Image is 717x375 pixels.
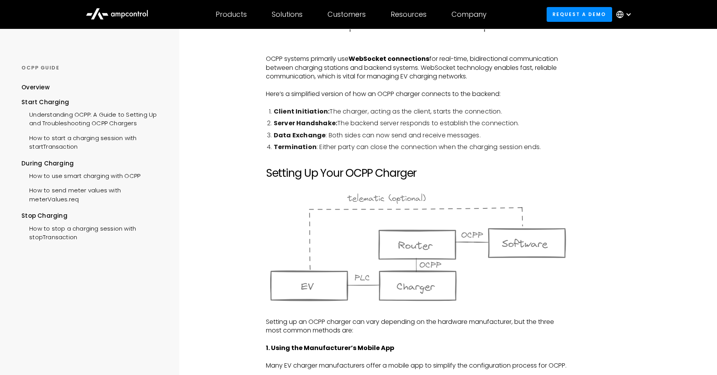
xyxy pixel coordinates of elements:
[391,10,427,19] div: Resources
[21,159,165,168] div: During Charging
[216,10,247,19] div: Products
[21,220,165,244] a: How to stop a charging session with stopTransaction
[451,10,487,19] div: Company
[21,83,50,92] div: Overview
[266,361,570,370] p: Many EV charger manufacturers offer a mobile app to simplify the configuration process for OCPP.
[349,54,429,63] strong: WebSocket connections
[266,46,570,55] p: ‍
[21,182,165,206] a: How to send meter values with meterValues.req
[272,10,303,19] div: Solutions
[274,119,570,128] li: The backend server responds to establish the connection.
[328,10,366,19] div: Customers
[274,143,570,151] li: : Either party can close the connection when the charging session ends.
[266,343,394,352] strong: 1. Using the Manufacturer’s Mobile App
[274,131,326,140] strong: Data Exchange
[274,142,317,151] strong: Termination
[266,55,570,81] p: OCPP systems primarily use for real-time, bidirectional communication between charging stations a...
[21,64,165,71] div: OCPP GUIDE
[266,309,570,318] p: ‍
[266,335,570,344] p: ‍
[266,167,570,180] h2: Setting Up Your OCPP Charger
[21,168,140,182] a: How to use smart charging with OCPP
[266,318,570,335] p: Setting up an OCPP charger can vary depending on the hardware manufacturer, but the three most co...
[274,119,337,128] strong: Server Handshake:
[266,98,570,107] p: ‍
[21,130,165,153] a: How to start a charging session with startTransaction
[266,158,570,166] p: ‍
[266,353,570,361] p: ‍
[21,107,165,130] a: Understanding OCPP: A Guide to Setting Up and Troubleshooting OCPP Chargers
[21,83,50,98] a: Overview
[21,211,165,220] div: Stop Charging
[274,131,570,140] li: : Both sides can now send and receive messages.
[274,107,570,116] li: The charger, acting as the client, starts the connection.
[266,188,570,305] img: OCPP connection for chargers
[547,7,612,21] a: Request a demo
[266,90,570,98] p: Here’s a simplified version of how an OCPP charger connects to the backend:
[274,107,330,116] strong: Client Initiation:
[21,98,165,107] div: Start Charging
[266,81,570,89] p: ‍
[266,180,570,188] p: ‍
